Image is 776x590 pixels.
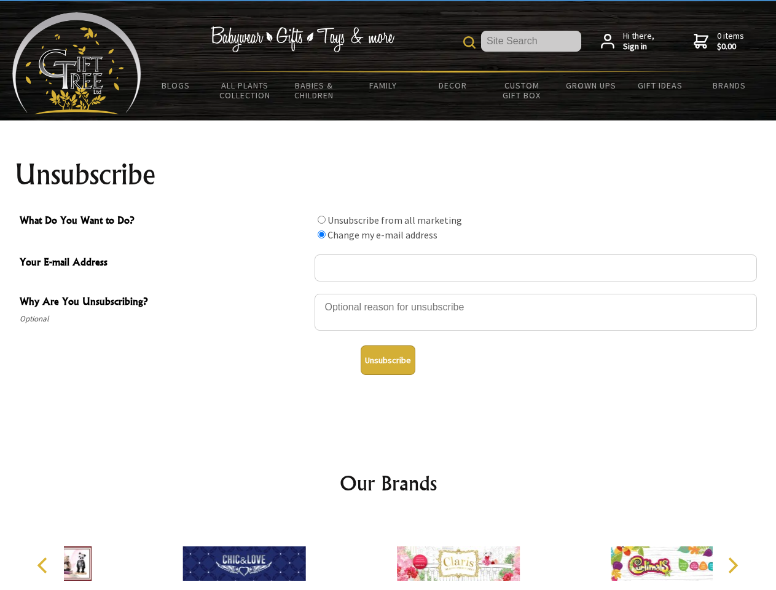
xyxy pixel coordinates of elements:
[463,36,476,49] img: product search
[418,73,487,98] a: Decor
[556,73,625,98] a: Grown Ups
[623,41,654,52] strong: Sign in
[280,73,349,108] a: Babies & Children
[20,213,308,230] span: What Do You Want to Do?
[349,73,418,98] a: Family
[20,312,308,326] span: Optional
[327,214,462,226] label: Unsubscribe from all marketing
[318,216,326,224] input: What Do You Want to Do?
[20,254,308,272] span: Your E-mail Address
[210,26,394,52] img: Babywear - Gifts - Toys & more
[15,160,762,189] h1: Unsubscribe
[20,294,308,312] span: Why Are You Unsubscribing?
[695,73,764,98] a: Brands
[717,30,744,52] span: 0 items
[327,229,437,241] label: Change my e-mail address
[141,73,211,98] a: BLOGS
[625,73,695,98] a: Gift Ideas
[481,31,581,52] input: Site Search
[717,41,744,52] strong: $0.00
[318,230,326,238] input: What Do You Want to Do?
[315,254,757,281] input: Your E-mail Address
[694,31,744,52] a: 0 items$0.00
[12,12,141,114] img: Babyware - Gifts - Toys and more...
[361,345,415,375] button: Unsubscribe
[601,31,654,52] a: Hi there,Sign in
[211,73,280,108] a: All Plants Collection
[719,552,746,579] button: Next
[623,31,654,52] span: Hi there,
[487,73,557,108] a: Custom Gift Box
[315,294,757,331] textarea: Why Are You Unsubscribing?
[25,468,752,498] h2: Our Brands
[31,552,58,579] button: Previous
